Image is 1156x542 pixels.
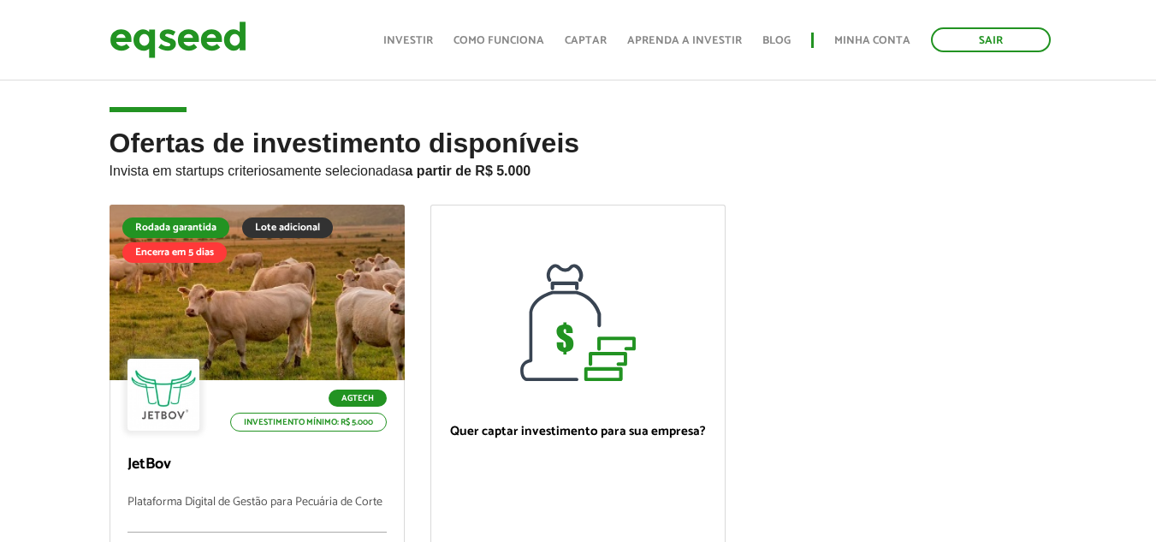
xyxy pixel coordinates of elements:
a: Como funciona [454,35,544,46]
p: Invista em startups criteriosamente selecionadas [110,158,1047,179]
a: Blog [762,35,791,46]
p: JetBov [127,456,387,474]
a: Sair [931,27,1051,52]
a: Minha conta [834,35,910,46]
div: Encerra em 5 dias [122,242,227,263]
p: Quer captar investimento para sua empresa? [448,424,708,439]
p: Plataforma Digital de Gestão para Pecuária de Corte [127,496,387,533]
h2: Ofertas de investimento disponíveis [110,128,1047,205]
img: EqSeed [110,17,246,63]
a: Captar [565,35,607,46]
a: Investir [383,35,433,46]
p: Agtech [329,390,387,407]
p: Investimento mínimo: R$ 5.000 [230,413,387,432]
div: Rodada garantida [122,217,229,238]
div: Lote adicional [242,217,333,238]
strong: a partir de R$ 5.000 [406,164,531,178]
a: Aprenda a investir [627,35,742,46]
